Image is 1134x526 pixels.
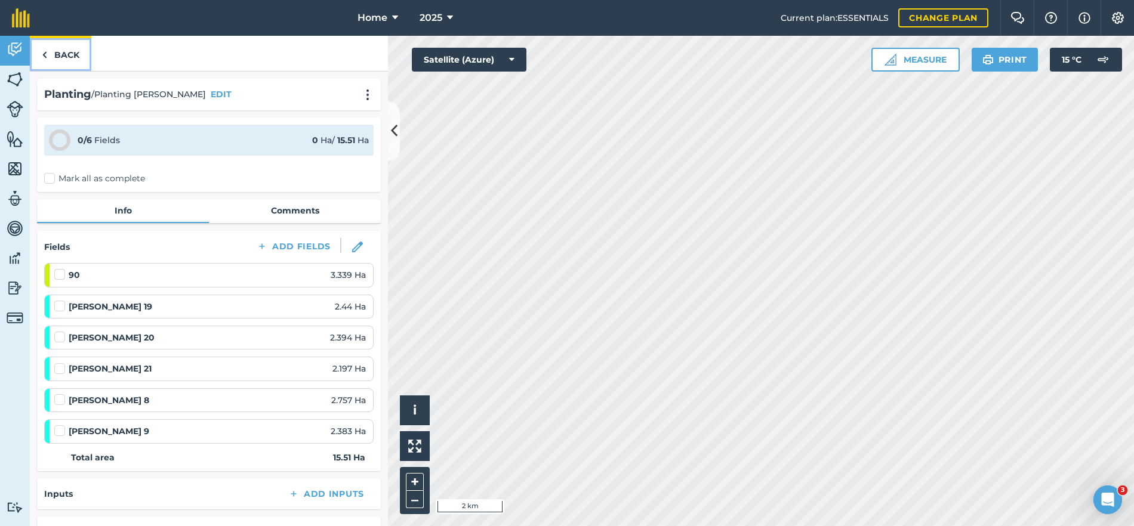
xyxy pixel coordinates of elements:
[1111,12,1125,24] img: A cog icon
[37,199,209,222] a: Info
[312,135,318,146] strong: 0
[69,362,152,375] strong: [PERSON_NAME] 21
[885,54,896,66] img: Ruler icon
[78,135,92,146] strong: 0 / 6
[1050,48,1122,72] button: 15 °C
[332,362,366,375] span: 2.197 Ha
[44,86,91,103] h2: Planting
[781,11,889,24] span: Current plan : ESSENTIALS
[7,310,23,326] img: svg+xml;base64,PD94bWwgdmVyc2lvbj0iMS4wIiBlbmNvZGluZz0idXRmLTgiPz4KPCEtLSBHZW5lcmF0b3I6IEFkb2JlIE...
[337,135,355,146] strong: 15.51
[7,190,23,208] img: svg+xml;base64,PD94bWwgdmVyc2lvbj0iMS4wIiBlbmNvZGluZz0idXRmLTgiPz4KPCEtLSBHZW5lcmF0b3I6IEFkb2JlIE...
[1093,485,1122,514] iframe: Intercom live chat
[408,440,421,453] img: Four arrows, one pointing top left, one top right, one bottom right and the last bottom left
[7,249,23,267] img: svg+xml;base64,PD94bWwgdmVyc2lvbj0iMS4wIiBlbmNvZGluZz0idXRmLTgiPz4KPCEtLSBHZW5lcmF0b3I6IEFkb2JlIE...
[247,238,340,255] button: Add Fields
[7,130,23,148] img: svg+xml;base64,PHN2ZyB4bWxucz0iaHR0cDovL3d3dy53My5vcmcvMjAwMC9zdmciIHdpZHRoPSI1NiIgaGVpZ2h0PSI2MC...
[69,331,155,344] strong: [PERSON_NAME] 20
[400,395,430,425] button: i
[360,89,375,101] img: svg+xml;base64,PHN2ZyB4bWxucz0iaHR0cDovL3d3dy53My5vcmcvMjAwMC9zdmciIHdpZHRoPSIyMCIgaGVpZ2h0PSIyNC...
[352,242,363,252] img: svg+xml;base64,PHN2ZyB3aWR0aD0iMTgiIGhlaWdodD0iMTgiIHZpZXdCb3g9IjAgMCAxOCAxOCIgZmlsbD0ibm9uZSIgeG...
[71,451,115,464] strong: Total area
[279,485,374,502] button: Add Inputs
[69,268,80,281] strong: 90
[30,36,91,71] a: Back
[1078,11,1090,25] img: svg+xml;base64,PHN2ZyB4bWxucz0iaHR0cDovL3d3dy53My5vcmcvMjAwMC9zdmciIHdpZHRoPSIxNyIgaGVpZ2h0PSIxNy...
[209,199,381,222] a: Comments
[7,101,23,117] img: svg+xml;base64,PD94bWwgdmVyc2lvbj0iMS4wIiBlbmNvZGluZz0idXRmLTgiPz4KPCEtLSBHZW5lcmF0b3I6IEFkb2JlIE...
[7,70,23,88] img: svg+xml;base64,PHN2ZyB4bWxucz0iaHR0cDovL3d3dy53My5vcmcvMjAwMC9zdmciIHdpZHRoPSI1NiIgaGVpZ2h0PSI2MC...
[330,331,366,344] span: 2.394 Ha
[1044,12,1058,24] img: A question mark icon
[44,172,145,185] label: Mark all as complete
[982,52,994,67] img: svg+xml;base64,PHN2ZyB4bWxucz0iaHR0cDovL3d3dy53My5vcmcvMjAwMC9zdmciIHdpZHRoPSIxOSIgaGVpZ2h0PSIyNC...
[1118,485,1127,495] span: 3
[972,48,1039,72] button: Print
[44,487,73,500] h4: Inputs
[331,268,366,281] span: 3.339 Ha
[42,48,47,62] img: svg+xml;base64,PHN2ZyB4bWxucz0iaHR0cDovL3d3dy53My5vcmcvMjAwMC9zdmciIHdpZHRoPSI5IiBoZWlnaHQ9IjI0Ii...
[413,403,417,417] span: i
[333,451,365,464] strong: 15.51 Ha
[7,41,23,58] img: svg+xml;base64,PD94bWwgdmVyc2lvbj0iMS4wIiBlbmNvZGluZz0idXRmLTgiPz4KPCEtLSBHZW5lcmF0b3I6IEFkb2JlIE...
[335,300,366,313] span: 2.44 Ha
[1010,12,1025,24] img: Two speech bubbles overlapping with the left bubble in the forefront
[78,134,120,147] div: Fields
[211,88,232,101] button: EDIT
[7,502,23,513] img: svg+xml;base64,PD94bWwgdmVyc2lvbj0iMS4wIiBlbmNvZGluZz0idXRmLTgiPz4KPCEtLSBHZW5lcmF0b3I6IEFkb2JlIE...
[7,279,23,297] img: svg+xml;base64,PD94bWwgdmVyc2lvbj0iMS4wIiBlbmNvZGluZz0idXRmLTgiPz4KPCEtLSBHZW5lcmF0b3I6IEFkb2JlIE...
[69,300,152,313] strong: [PERSON_NAME] 19
[12,8,30,27] img: fieldmargin Logo
[420,11,442,25] span: 2025
[898,8,988,27] a: Change plan
[312,134,369,147] div: Ha / Ha
[7,219,23,237] img: svg+xml;base64,PD94bWwgdmVyc2lvbj0iMS4wIiBlbmNvZGluZz0idXRmLTgiPz4KPCEtLSBHZW5lcmF0b3I6IEFkb2JlIE...
[358,11,387,25] span: Home
[406,491,424,508] button: –
[1062,48,1081,72] span: 15 ° C
[412,48,526,72] button: Satellite (Azure)
[331,394,366,407] span: 2.757 Ha
[7,160,23,178] img: svg+xml;base64,PHN2ZyB4bWxucz0iaHR0cDovL3d3dy53My5vcmcvMjAwMC9zdmciIHdpZHRoPSI1NiIgaGVpZ2h0PSI2MC...
[69,394,149,407] strong: [PERSON_NAME] 8
[44,240,70,253] h4: Fields
[1091,48,1115,72] img: svg+xml;base64,PD94bWwgdmVyc2lvbj0iMS4wIiBlbmNvZGluZz0idXRmLTgiPz4KPCEtLSBHZW5lcmF0b3I6IEFkb2JlIE...
[91,88,206,101] span: / Planting [PERSON_NAME]
[406,473,424,491] button: +
[69,425,149,438] strong: [PERSON_NAME] 9
[331,425,366,438] span: 2.383 Ha
[871,48,960,72] button: Measure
